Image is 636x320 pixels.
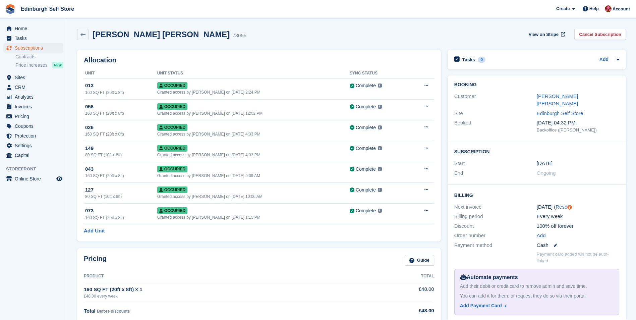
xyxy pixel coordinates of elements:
[3,174,63,183] a: menu
[378,105,382,109] img: icon-info-grey-7440780725fd019a000dd9b08b2336e03edf1995a4989e88bcd33f0948082b44.svg
[356,103,376,110] div: Complete
[405,255,434,266] a: Guide
[537,93,578,107] a: [PERSON_NAME] [PERSON_NAME]
[537,222,619,230] div: 100% off forever
[85,152,157,158] div: 80 SQ FT (10ft x 8ft)
[3,43,63,53] a: menu
[15,61,63,69] a: Price increases NEW
[85,103,157,111] div: 056
[85,82,157,90] div: 013
[3,73,63,82] a: menu
[378,209,382,213] img: icon-info-grey-7440780725fd019a000dd9b08b2336e03edf1995a4989e88bcd33f0948082b44.svg
[15,151,55,160] span: Capital
[85,90,157,96] div: 160 SQ FT (20ft x 8ft)
[85,131,157,137] div: 160 SQ FT (20ft x 8ft)
[3,34,63,43] a: menu
[84,308,96,314] span: Total
[3,121,63,131] a: menu
[454,82,619,88] h2: Booking
[537,232,546,239] a: Add
[157,152,350,158] div: Granted access by [PERSON_NAME] on [DATE] 4:33 PM
[157,194,350,200] div: Granted access by [PERSON_NAME] on [DATE] 10:06 AM
[157,214,350,220] div: Granted access by [PERSON_NAME] on [DATE] 1:15 PM
[93,30,230,39] h2: [PERSON_NAME] [PERSON_NAME]
[157,186,187,193] span: Occupied
[15,102,55,111] span: Invoices
[84,68,157,79] th: Unit
[5,4,15,14] img: stora-icon-8386f47178a22dfd0bd8f6a31ec36ba5ce8667c1dd55bd0f319d3a0aa187defe.svg
[157,103,187,110] span: Occupied
[460,273,614,281] div: Automate payments
[589,5,599,12] span: Help
[356,82,376,89] div: Complete
[537,110,583,116] a: Edinburgh Self Store
[378,84,382,88] img: icon-info-grey-7440780725fd019a000dd9b08b2336e03edf1995a4989e88bcd33f0948082b44.svg
[15,121,55,131] span: Coupons
[157,82,187,89] span: Occupied
[15,92,55,102] span: Analytics
[574,29,626,40] a: Cancel Subscription
[537,213,619,220] div: Every week
[3,131,63,141] a: menu
[454,169,537,177] div: End
[84,286,388,294] div: 160 SQ FT (20ft x 8ft) × 1
[356,207,376,214] div: Complete
[537,127,619,134] div: Backoffice ([PERSON_NAME])
[85,207,157,215] div: 073
[157,166,187,172] span: Occupied
[454,160,537,167] div: Start
[85,165,157,173] div: 043
[460,302,611,309] a: Add Payment Card
[157,207,187,214] span: Occupied
[378,167,382,171] img: icon-info-grey-7440780725fd019a000dd9b08b2336e03edf1995a4989e88bcd33f0948082b44.svg
[462,57,475,63] h2: Tasks
[356,186,376,194] div: Complete
[97,309,130,314] span: Before discounts
[157,145,187,152] span: Occupied
[84,293,388,299] div: £48.00 every week
[85,124,157,131] div: 026
[599,56,609,64] a: Add
[556,204,569,210] a: Reset
[556,5,570,12] span: Create
[3,92,63,102] a: menu
[460,292,614,300] div: You can add it for them, or request they do so via their portal.
[15,112,55,121] span: Pricing
[537,242,619,249] div: Cash
[526,29,567,40] a: View on Stripe
[18,3,77,14] a: Edinburgh Self Store
[55,175,63,183] a: Preview store
[454,110,537,117] div: Site
[157,173,350,179] div: Granted access by [PERSON_NAME] on [DATE] 9:09 AM
[157,124,187,131] span: Occupied
[567,204,573,210] div: Tooltip anchor
[378,125,382,129] img: icon-info-grey-7440780725fd019a000dd9b08b2336e03edf1995a4989e88bcd33f0948082b44.svg
[84,271,388,282] th: Product
[15,141,55,150] span: Settings
[15,83,55,92] span: CRM
[356,145,376,152] div: Complete
[85,186,157,194] div: 127
[454,222,537,230] div: Discount
[350,68,408,79] th: Sync Status
[537,119,619,127] div: [DATE] 04:32 PM
[15,174,55,183] span: Online Store
[15,62,48,68] span: Price increases
[85,145,157,152] div: 149
[15,131,55,141] span: Protection
[6,166,67,172] span: Storefront
[3,112,63,121] a: menu
[388,271,434,282] th: Total
[529,31,559,38] span: View on Stripe
[454,203,537,211] div: Next invoice
[84,56,434,64] h2: Allocation
[84,255,107,266] h2: Pricing
[356,124,376,131] div: Complete
[85,215,157,221] div: 160 SQ FT (20ft x 8ft)
[378,188,382,192] img: icon-info-grey-7440780725fd019a000dd9b08b2336e03edf1995a4989e88bcd33f0948082b44.svg
[454,213,537,220] div: Billing period
[537,160,553,167] time: 2025-03-24 01:00:00 UTC
[15,73,55,82] span: Sites
[15,54,63,60] a: Contracts
[15,43,55,53] span: Subscriptions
